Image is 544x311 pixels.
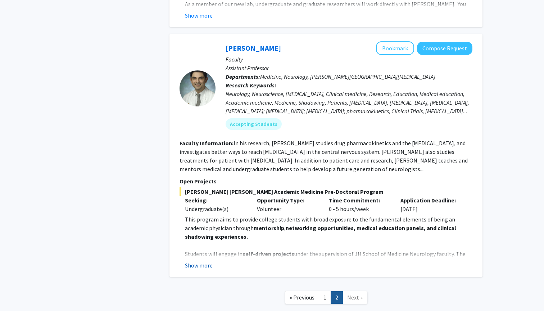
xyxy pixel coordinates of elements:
[185,196,246,205] p: Seeking:
[5,279,31,306] iframe: Chat
[254,224,284,232] strong: mentorship
[329,196,390,205] p: Time Commitment:
[290,294,314,301] span: « Previous
[285,291,319,304] a: Previous
[226,44,281,52] a: [PERSON_NAME]
[331,291,343,304] a: 2
[376,41,414,55] button: Add Carlos Romo to Bookmarks
[226,64,472,72] p: Assistant Professor
[180,177,472,186] p: Open Projects
[251,196,323,213] div: Volunteer
[185,250,472,275] p: Students will engage in under the supervision of JH School of Medicine Neurology faculty. The pro...
[323,196,395,213] div: 0 - 5 hours/week
[343,291,367,304] a: Next Page
[319,291,331,304] a: 1
[257,196,318,205] p: Opportunity Type:
[180,140,234,147] b: Faculty Information:
[185,224,456,240] strong: networking opportunities, medical education panels, and clinical shadowing experiences.
[260,73,435,80] span: Medicine, Neurology, [PERSON_NAME][GEOGRAPHIC_DATA][MEDICAL_DATA]
[226,82,276,89] b: Research Keywords:
[185,11,213,20] button: Show more
[242,250,294,257] strong: self-driven projects
[185,261,213,270] button: Show more
[400,196,462,205] p: Application Deadline:
[185,215,472,241] p: This program aims to provide college students with broad exposure to the fundamental elements of ...
[226,90,472,115] div: Neurology, Neuroscience, [MEDICAL_DATA], Clinical medicine, Research, Education, Medical educatio...
[180,187,472,196] span: [PERSON_NAME] [PERSON_NAME] Academic Medicine Pre-Doctoral Program
[185,205,246,213] div: Undergraduate(s)
[226,118,282,130] mat-chip: Accepting Students
[226,73,260,80] b: Departments:
[395,196,467,213] div: [DATE]
[226,55,472,64] p: Faculty
[417,42,472,55] button: Compose Request to Carlos Romo
[347,294,363,301] span: Next »
[180,140,468,173] fg-read-more: In his research, [PERSON_NAME] studies drug pharmacokinetics and the [MEDICAL_DATA], and investig...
